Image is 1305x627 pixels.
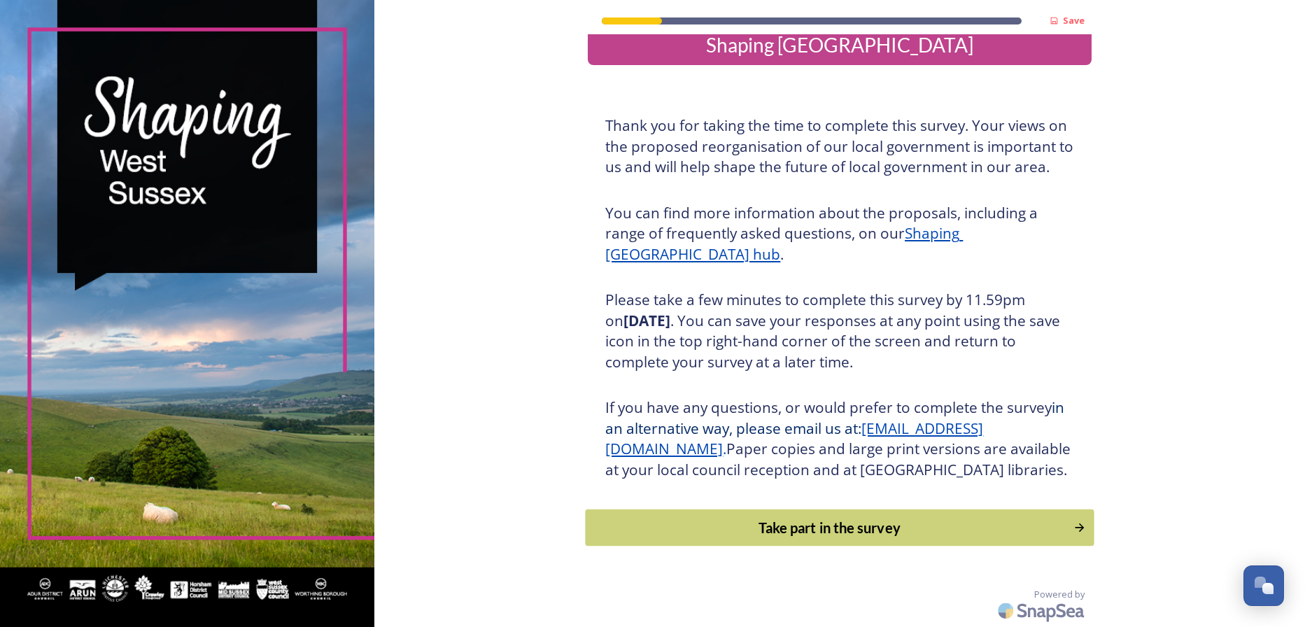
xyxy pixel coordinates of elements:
a: [EMAIL_ADDRESS][DOMAIN_NAME] [605,418,983,459]
h3: Please take a few minutes to complete this survey by 11.59pm on . You can save your responses at ... [605,290,1074,372]
div: Shaping [GEOGRAPHIC_DATA] [593,30,1086,59]
strong: [DATE] [623,311,670,330]
h3: Thank you for taking the time to complete this survey. Your views on the proposed reorganisation ... [605,115,1074,178]
button: Continue [586,509,1094,547]
a: Shaping [GEOGRAPHIC_DATA] hub [605,223,963,264]
span: Powered by [1034,588,1085,601]
button: Open Chat [1243,565,1284,606]
span: . [723,439,726,458]
img: SnapSea Logo [994,594,1092,627]
span: in an alternative way, please email us at: [605,397,1068,438]
div: Take part in the survey [593,517,1066,538]
h3: You can find more information about the proposals, including a range of frequently asked question... [605,203,1074,265]
h3: If you have any questions, or would prefer to complete the survey Paper copies and large print ve... [605,397,1074,480]
strong: Save [1063,14,1085,27]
